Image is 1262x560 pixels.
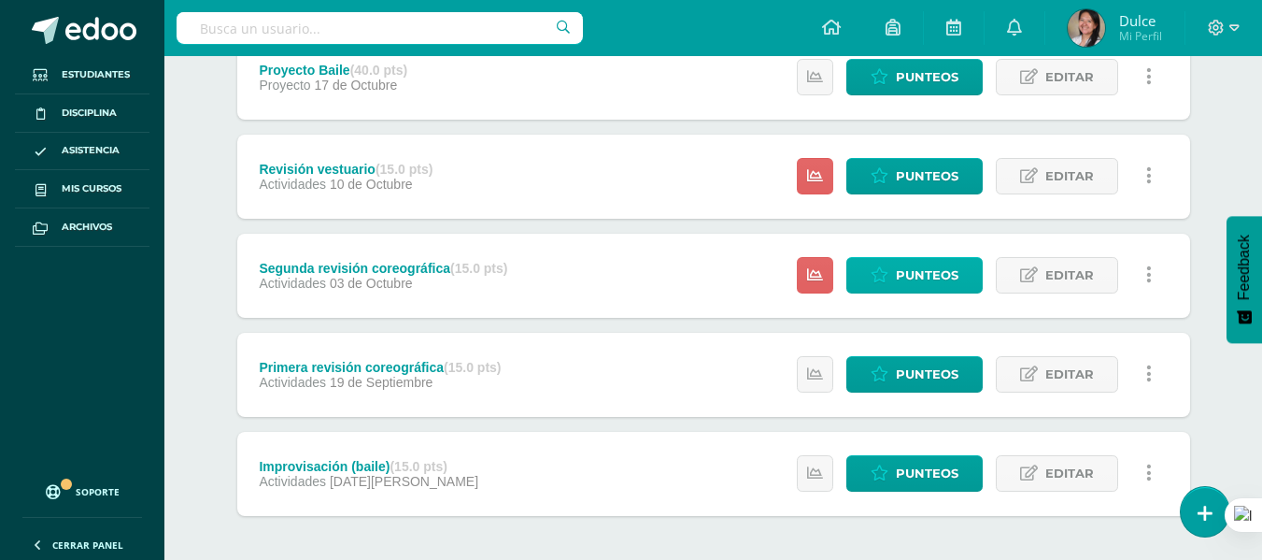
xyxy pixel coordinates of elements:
[896,159,958,194] span: Punteos
[1045,60,1094,94] span: Editar
[390,459,447,474] strong: (15.0 pts)
[62,181,121,196] span: Mis cursos
[330,375,433,390] span: 19 de Septiembre
[350,63,407,78] strong: (40.0 pts)
[1236,235,1253,300] span: Feedback
[896,456,958,491] span: Punteos
[15,56,149,94] a: Estudiantes
[1119,28,1162,44] span: Mi Perfil
[846,455,983,492] a: Punteos
[15,208,149,247] a: Archivos
[15,133,149,171] a: Asistencia
[62,143,120,158] span: Asistencia
[259,375,326,390] span: Actividades
[330,276,413,291] span: 03 de Octubre
[259,276,326,291] span: Actividades
[896,357,958,392] span: Punteos
[259,63,407,78] div: Proyecto Baile
[177,12,583,44] input: Busca un usuario...
[330,177,413,192] span: 10 de Octubre
[444,360,501,375] strong: (15.0 pts)
[259,459,478,474] div: Improvisación (baile)
[259,162,432,177] div: Revisión vestuario
[1227,216,1262,343] button: Feedback - Mostrar encuesta
[15,94,149,133] a: Disciplina
[259,261,507,276] div: Segunda revisión coreográfica
[330,474,478,489] span: [DATE][PERSON_NAME]
[1045,159,1094,194] span: Editar
[376,162,432,177] strong: (15.0 pts)
[259,177,326,192] span: Actividades
[22,467,142,512] a: Soporte
[1045,357,1094,392] span: Editar
[76,485,120,498] span: Soporte
[450,261,507,276] strong: (15.0 pts)
[15,170,149,208] a: Mis cursos
[846,356,983,393] a: Punteos
[846,59,983,95] a: Punteos
[62,106,117,121] span: Disciplina
[259,360,501,375] div: Primera revisión coreográfica
[846,158,983,194] a: Punteos
[1045,456,1094,491] span: Editar
[62,67,130,82] span: Estudiantes
[62,220,112,235] span: Archivos
[846,257,983,294] a: Punteos
[1045,258,1094,293] span: Editar
[315,78,398,93] span: 17 de Octubre
[896,258,958,293] span: Punteos
[259,78,310,93] span: Proyecto
[1119,11,1162,30] span: Dulce
[52,538,123,552] span: Cerrar panel
[259,474,326,489] span: Actividades
[896,60,958,94] span: Punteos
[1068,9,1105,47] img: cc2594a0d6b84652359827256ba2473e.png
